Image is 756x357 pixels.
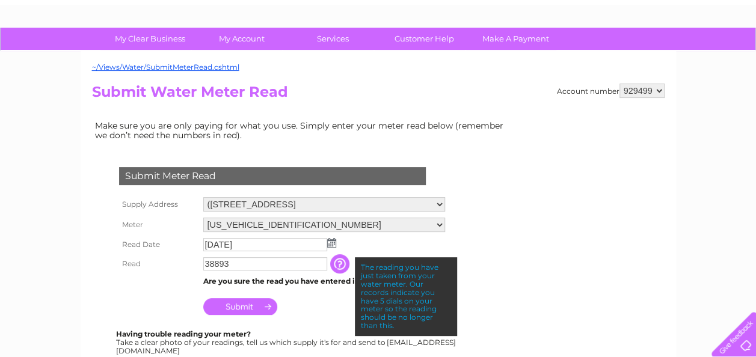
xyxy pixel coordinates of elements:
[116,194,200,215] th: Supply Address
[26,31,88,68] img: logo.png
[608,51,644,60] a: Telecoms
[355,257,457,335] div: The reading you have just taken from your water meter. Our records indicate you have 5 dials on y...
[651,51,669,60] a: Blog
[557,84,665,98] div: Account number
[283,28,383,50] a: Services
[200,273,448,289] td: Are you sure the read you have entered is correct?
[94,7,663,58] div: Clear Business is a trading name of Verastar Limited (registered in [GEOGRAPHIC_DATA] No. 3667643...
[192,28,291,50] a: My Account
[466,28,565,50] a: Make A Payment
[116,329,251,338] b: Having trouble reading your meter?
[529,6,612,21] a: 0333 014 3131
[116,254,200,273] th: Read
[100,28,200,50] a: My Clear Business
[119,167,426,185] div: Submit Meter Read
[92,84,665,106] h2: Submit Water Meter Read
[327,238,336,248] img: ...
[375,28,474,50] a: Customer Help
[716,51,745,60] a: Log out
[116,235,200,254] th: Read Date
[92,118,513,143] td: Make sure you are only paying for what you use. Simply enter your meter read below (remember we d...
[116,330,458,355] div: Take a clear photo of your readings, tell us which supply it's for and send to [EMAIL_ADDRESS][DO...
[330,254,352,273] input: Information
[116,215,200,235] th: Meter
[676,51,705,60] a: Contact
[92,63,239,72] a: ~/Views/Water/SubmitMeterRead.cshtml
[574,51,601,60] a: Energy
[203,298,277,315] input: Submit
[544,51,567,60] a: Water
